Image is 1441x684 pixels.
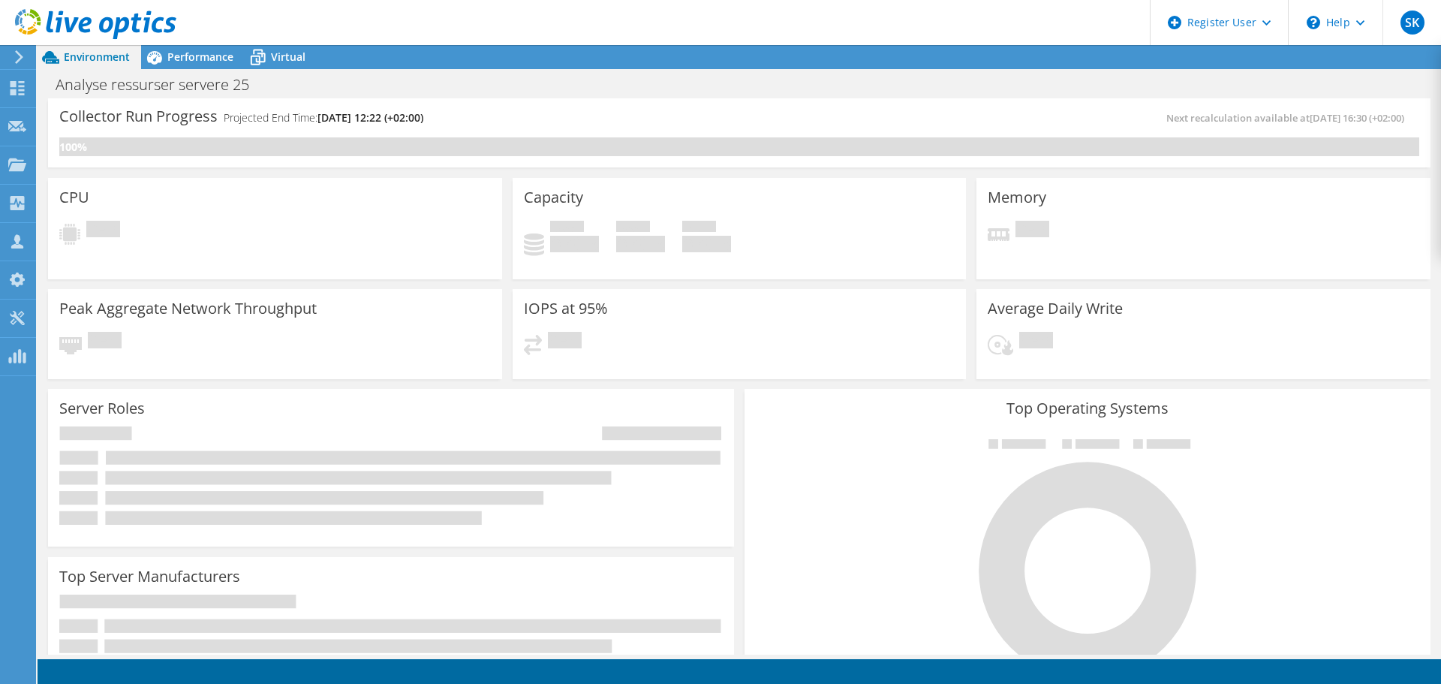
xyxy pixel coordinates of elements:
[988,189,1046,206] h3: Memory
[524,189,583,206] h3: Capacity
[1307,16,1320,29] svg: \n
[271,50,305,64] span: Virtual
[616,221,650,236] span: Free
[616,236,665,252] h4: 0 GiB
[1310,111,1404,125] span: [DATE] 16:30 (+02:00)
[317,110,423,125] span: [DATE] 12:22 (+02:00)
[550,221,584,236] span: Used
[1019,332,1053,352] span: Pending
[49,77,272,93] h1: Analyse ressurser servere 25
[1166,111,1412,125] span: Next recalculation available at
[88,332,122,352] span: Pending
[59,568,240,585] h3: Top Server Manufacturers
[756,400,1419,417] h3: Top Operating Systems
[1400,11,1424,35] span: SK
[682,236,731,252] h4: 0 GiB
[59,189,89,206] h3: CPU
[64,50,130,64] span: Environment
[682,221,716,236] span: Total
[524,300,608,317] h3: IOPS at 95%
[86,221,120,241] span: Pending
[59,300,317,317] h3: Peak Aggregate Network Throughput
[224,110,423,126] h4: Projected End Time:
[988,300,1123,317] h3: Average Daily Write
[548,332,582,352] span: Pending
[59,400,145,417] h3: Server Roles
[550,236,599,252] h4: 0 GiB
[1015,221,1049,241] span: Pending
[167,50,233,64] span: Performance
